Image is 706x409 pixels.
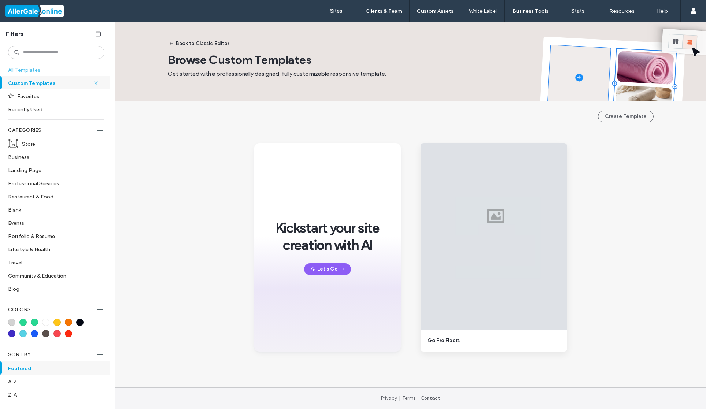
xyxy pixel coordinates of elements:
a: Privacy [381,395,397,401]
label: Blank [8,203,98,216]
label: CATEGORIES [8,123,97,137]
label: Custom Templates [8,77,93,89]
a: Terms [402,395,415,401]
label: Blog [8,282,98,295]
label: Professional Services [8,177,98,190]
button: Create Template [598,111,654,122]
label: Lifestyle & Health [8,243,98,256]
label: Custom Assets [417,8,454,14]
label: Restaurant & Food [8,190,98,203]
label: Z-A [8,388,103,401]
label: Featured [8,362,98,375]
label: Community & Education [8,269,98,282]
label: Business [8,150,98,163]
span: | [417,395,419,401]
label: Business Tools [513,8,548,14]
label: Resources [609,8,635,14]
button: Let's Go [304,263,351,275]
label: Favorites [17,90,98,103]
label: SORT BY [8,348,97,361]
label: Clients & Team [366,8,402,14]
label: All Templates [8,63,103,76]
label: COLORS [8,303,97,316]
span: Help [17,5,32,12]
label: Sites [330,8,343,14]
label: White Label [469,8,497,14]
button: Back to Classic Editor [163,38,236,49]
label: Store [22,137,98,150]
label: Events [8,216,98,229]
label: Recently Used [8,103,98,116]
span: Filters [6,30,23,38]
label: A-Z [8,375,103,388]
img: i_cart_boxed [8,138,18,149]
label: Help [657,8,668,14]
label: Stats [571,8,585,14]
span: | [399,395,400,401]
label: Travel [8,256,98,269]
label: Portfolio & Resume [8,230,98,242]
span: Get started with a professionally designed, fully customizable responsive template. [168,70,386,77]
label: Landing Page [8,164,98,176]
span: Browse Custom Templates [168,52,312,67]
span: Kickstart your site creation with AI [270,219,385,253]
a: Contact [421,395,440,401]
